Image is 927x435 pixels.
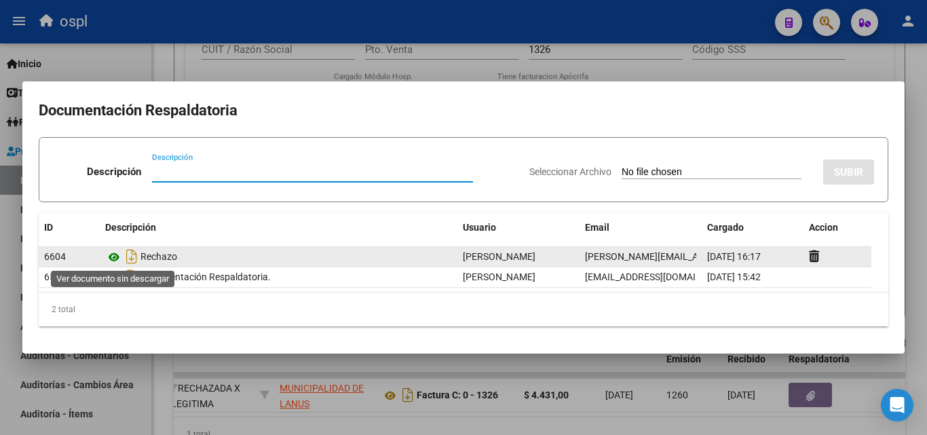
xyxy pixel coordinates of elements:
span: [EMAIL_ADDRESS][DOMAIN_NAME] [585,271,736,282]
span: 6604 [44,251,66,262]
span: [DATE] 15:42 [707,271,761,282]
div: Open Intercom Messenger [881,389,913,421]
i: Descargar documento [123,266,140,288]
span: Email [585,222,609,233]
datatable-header-cell: Descripción [100,213,457,242]
span: [PERSON_NAME][EMAIL_ADDRESS][DOMAIN_NAME] [585,251,808,262]
div: 2 total [39,292,888,326]
div: Rechazo [105,246,452,267]
span: Cargado [707,222,744,233]
span: Descripción [105,222,156,233]
span: Accion [809,222,838,233]
span: [DATE] 16:17 [707,251,761,262]
div: Documentación Respaldatoria. [105,266,452,288]
datatable-header-cell: ID [39,213,100,242]
button: SUBIR [823,159,874,185]
span: ID [44,222,53,233]
datatable-header-cell: Cargado [702,213,803,242]
h2: Documentación Respaldatoria [39,98,888,124]
span: Usuario [463,222,496,233]
datatable-header-cell: Email [580,213,702,242]
datatable-header-cell: Usuario [457,213,580,242]
p: Descripción [87,164,141,180]
span: SUBIR [834,166,863,178]
span: 6599 [44,271,66,282]
span: [PERSON_NAME] [463,251,535,262]
span: [PERSON_NAME] [463,271,535,282]
i: Descargar documento [123,246,140,267]
span: Seleccionar Archivo [529,166,611,177]
datatable-header-cell: Accion [803,213,871,242]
